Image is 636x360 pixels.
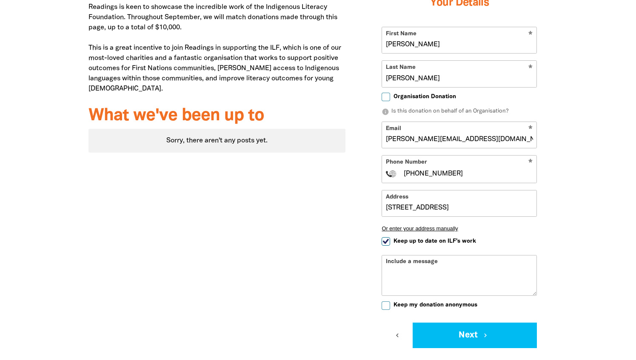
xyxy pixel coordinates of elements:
[482,332,489,339] i: chevron_right
[88,107,346,125] h3: What we've been up to
[413,323,537,348] button: Next chevron_right
[382,108,537,116] p: Is this donation on behalf of an Organisation?
[382,108,389,116] i: info
[382,301,390,310] input: Keep my donation anonymous
[382,237,390,246] input: Keep up to date on ILF's work
[382,323,413,348] button: chevron_left
[382,225,537,232] button: Or enter your address manually
[394,301,477,309] span: Keep my donation anonymous
[528,159,533,167] i: Required
[88,2,346,94] p: Readings is keen to showcase the incredible work of the Indigenous Literacy Foundation. Throughou...
[88,129,346,153] div: Paginated content
[382,93,390,101] input: Organisation Donation
[394,237,476,245] span: Keep up to date on ILF's work
[394,93,456,101] span: Organisation Donation
[88,129,346,153] div: Sorry, there aren't any posts yet.
[394,332,401,339] i: chevron_left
